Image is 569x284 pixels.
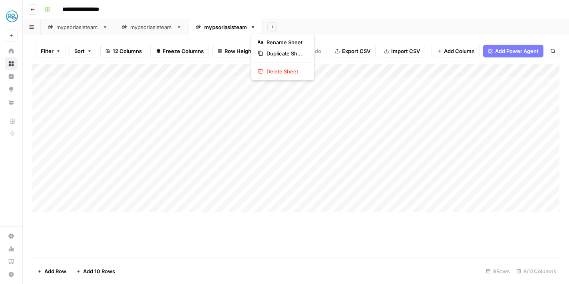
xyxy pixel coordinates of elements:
span: Delete Sheet [267,67,305,75]
div: mypsoriasisteam [204,23,247,31]
span: Freeze Columns [163,47,204,55]
span: Add Row [44,267,66,275]
a: Browse [5,57,18,70]
a: Settings [5,230,18,243]
a: Insights [5,70,18,83]
span: Import CSV [391,47,420,55]
button: Add Column [432,45,480,57]
div: 8/12 Columns [513,265,559,278]
button: 12 Columns [100,45,147,57]
a: Opportunities [5,83,18,96]
span: Sort [74,47,85,55]
button: Workspace: MyHealthTeam [5,6,18,26]
button: Export CSV [330,45,376,57]
a: mypsoriasisteam [189,19,263,35]
a: Your Data [5,96,18,108]
span: Filter [41,47,54,55]
a: Learning Hub [5,255,18,268]
span: Add Column [444,47,475,55]
a: mypsoriasisteam [41,19,115,35]
button: Filter [36,45,66,57]
a: Usage [5,243,18,255]
button: Sort [69,45,97,57]
span: Export CSV [342,47,370,55]
span: Add 10 Rows [83,267,115,275]
span: Redo [308,47,321,55]
button: Import CSV [379,45,425,57]
a: Home [5,45,18,57]
button: Add 10 Rows [71,265,120,278]
button: Help + Support [5,268,18,281]
span: 12 Columns [113,47,142,55]
div: mypsoriasisteam [56,23,99,31]
a: mypsoriasisteam [115,19,189,35]
div: 9 Rows [483,265,513,278]
img: MyHealthTeam Logo [5,9,19,24]
span: Duplicate Sheet [267,49,305,57]
button: Freeze Columns [150,45,209,57]
span: Row Height [225,47,253,55]
span: Add Power Agent [495,47,539,55]
div: mypsoriasisteam [130,23,173,31]
button: Add Row [32,265,71,278]
button: Add Power Agent [483,45,543,57]
span: Rename Sheet [267,38,305,46]
button: Row Height [212,45,259,57]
